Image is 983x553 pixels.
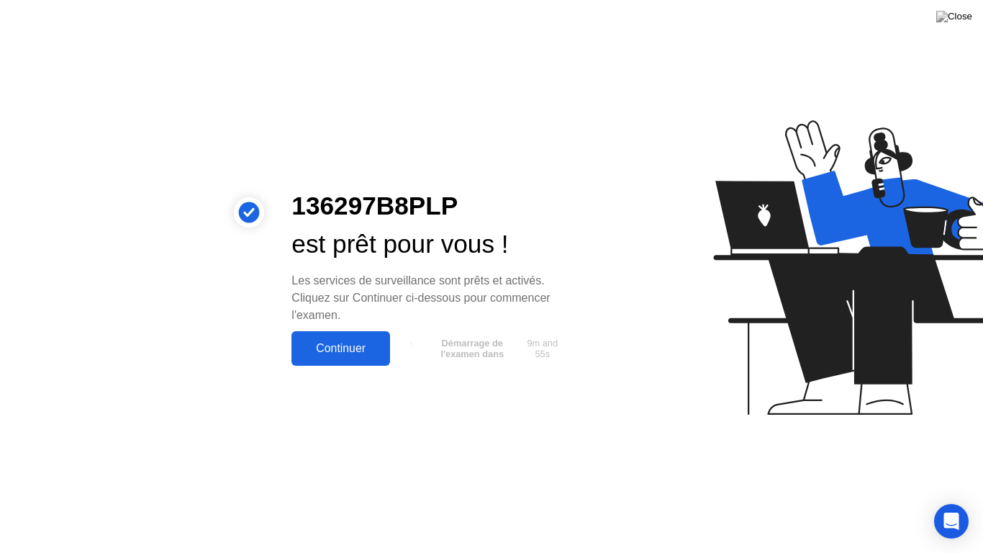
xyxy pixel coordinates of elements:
[936,11,972,22] img: Close
[291,225,566,264] div: est prêt pour vous !
[296,342,386,355] div: Continuer
[524,338,561,359] span: 9m and 55s
[934,504,969,539] div: Open Intercom Messenger
[291,331,390,366] button: Continuer
[291,272,566,324] div: Les services de surveillance sont prêts et activés. Cliquez sur Continuer ci-dessous pour commenc...
[397,335,566,362] button: Démarrage de l'examen dans9m and 55s
[291,187,566,225] div: 136297B8PLP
